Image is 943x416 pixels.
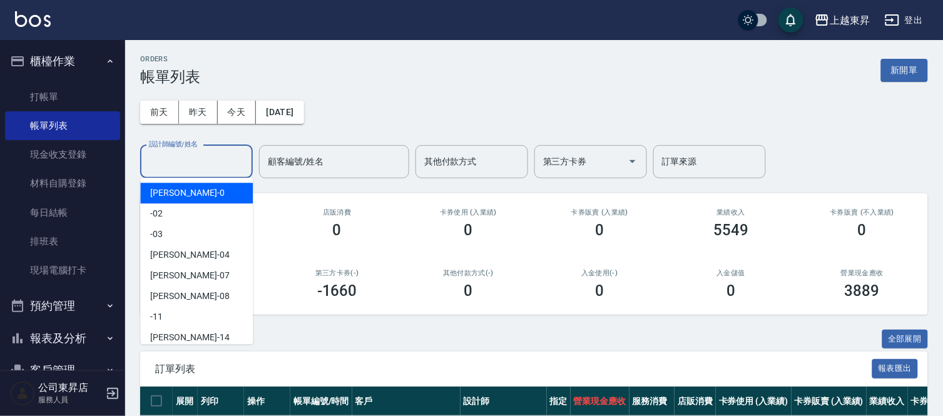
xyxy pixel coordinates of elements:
th: 卡券販賣 (入業績) [792,387,867,416]
a: 報表匯出 [872,362,919,374]
th: 店販消費 [675,387,716,416]
h2: 第三方卡券(-) [287,269,388,277]
button: 預約管理 [5,290,120,322]
h2: 卡券使用 (入業績) [418,208,519,216]
button: save [778,8,803,33]
h5: 公司東昇店 [38,382,102,394]
button: 客戶管理 [5,354,120,387]
th: 指定 [547,387,571,416]
a: 每日結帳 [5,198,120,227]
a: 現金收支登錄 [5,140,120,169]
button: 登出 [880,9,928,32]
img: Person [10,381,35,406]
a: 新開單 [881,64,928,76]
span: [PERSON_NAME] -04 [150,248,229,261]
h3: 0 [595,221,604,239]
button: 上越東昇 [810,8,875,33]
th: 卡券使用 (入業績) [716,387,792,416]
button: 昨天 [179,101,218,124]
a: 材料自購登錄 [5,169,120,198]
span: 訂單列表 [155,363,872,375]
span: [PERSON_NAME] -14 [150,331,229,344]
button: 前天 [140,101,179,124]
h3: 3889 [845,282,880,300]
img: Logo [15,11,51,27]
h2: 卡券販賣 (不入業績) [812,208,913,216]
h2: 入金使用(-) [549,269,650,277]
h3: 0 [333,221,342,239]
th: 列印 [198,387,244,416]
th: 設計師 [461,387,547,416]
h3: 0 [595,282,604,300]
span: -03 [150,228,163,241]
button: 今天 [218,101,257,124]
h2: 卡券販賣 (入業績) [549,208,650,216]
span: [PERSON_NAME] -07 [150,269,229,282]
h3: 0 [464,282,473,300]
button: 櫃檯作業 [5,45,120,78]
a: 排班表 [5,227,120,256]
h2: ORDERS [140,55,200,63]
label: 設計師編號/姓名 [149,140,198,149]
h2: 營業現金應收 [812,269,913,277]
h2: 業績收入 [680,208,782,216]
th: 營業現金應收 [571,387,630,416]
div: 上越東昇 [830,13,870,28]
button: 新開單 [881,59,928,82]
button: 全部展開 [882,330,929,349]
a: 現場電腦打卡 [5,256,120,285]
button: 報表及分析 [5,322,120,355]
span: [PERSON_NAME] -0 [150,186,224,200]
h2: 店販消費 [287,208,388,216]
h3: 5549 [713,221,748,239]
th: 操作 [244,387,290,416]
p: 服務人員 [38,394,102,405]
h3: 0 [464,221,473,239]
h3: -1660 [317,282,357,300]
h3: 0 [726,282,735,300]
th: 展開 [173,387,198,416]
button: [DATE] [256,101,303,124]
span: -02 [150,207,163,220]
h3: 帳單列表 [140,68,200,86]
th: 帳單編號/時間 [290,387,352,416]
span: -11 [150,310,163,323]
span: [PERSON_NAME] -08 [150,290,229,303]
th: 服務消費 [630,387,675,416]
th: 業績收入 [867,387,908,416]
th: 客戶 [352,387,461,416]
button: Open [623,151,643,171]
h2: 入金儲值 [680,269,782,277]
a: 打帳單 [5,83,120,111]
h2: 其他付款方式(-) [418,269,519,277]
button: 報表匯出 [872,359,919,378]
a: 帳單列表 [5,111,120,140]
h3: 0 [858,221,867,239]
